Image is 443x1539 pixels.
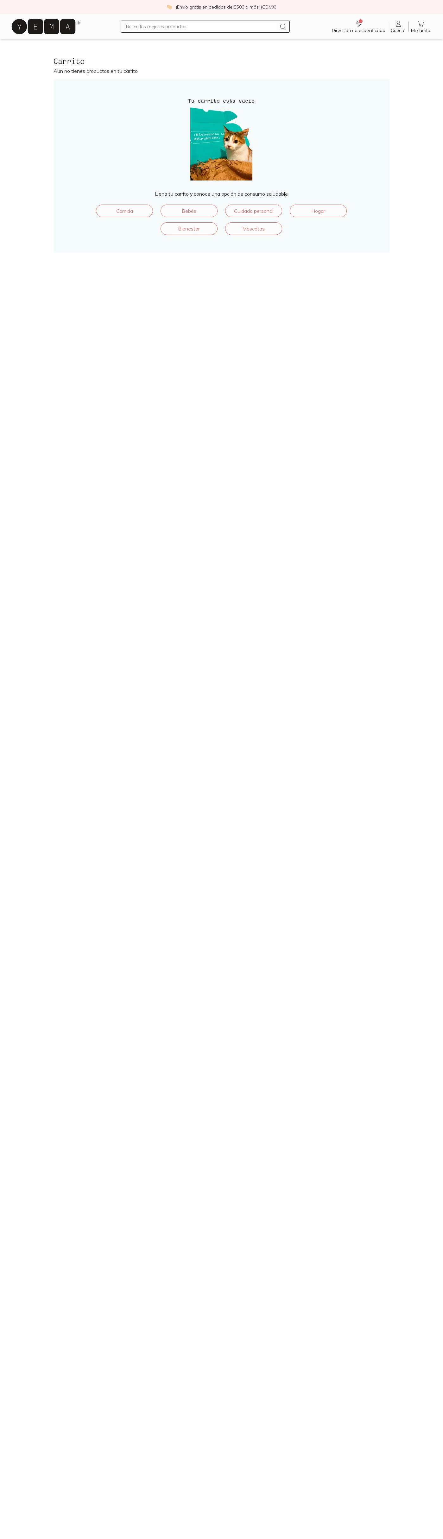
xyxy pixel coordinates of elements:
p: ¡Envío gratis en pedidos de $500 o más! (CDMX) [176,4,276,10]
a: Cuenta [388,20,408,33]
span: Mi carrito [411,28,430,33]
a: Comida [96,205,153,217]
a: Cuidado personal [225,205,282,217]
h2: Carrito [54,57,389,65]
h4: Tu carrito está vacío [66,97,377,104]
img: check [167,4,172,10]
a: Bienestar [161,222,218,235]
span: Dirección no especificada [332,28,385,33]
p: Aún no tienes productos en tu carrito [54,68,389,74]
img: ¡Carrito vacío! [190,107,253,180]
a: Mascotas [225,222,282,235]
a: Bebés [161,205,218,217]
span: Cuenta [391,28,406,33]
input: Busca los mejores productos [126,23,277,30]
a: Mi carrito [408,20,433,33]
a: Dirección no especificada [329,20,388,33]
a: Hogar [290,205,347,217]
p: Llena tu carrito y conoce una opción de consumo saludable [66,191,377,197]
